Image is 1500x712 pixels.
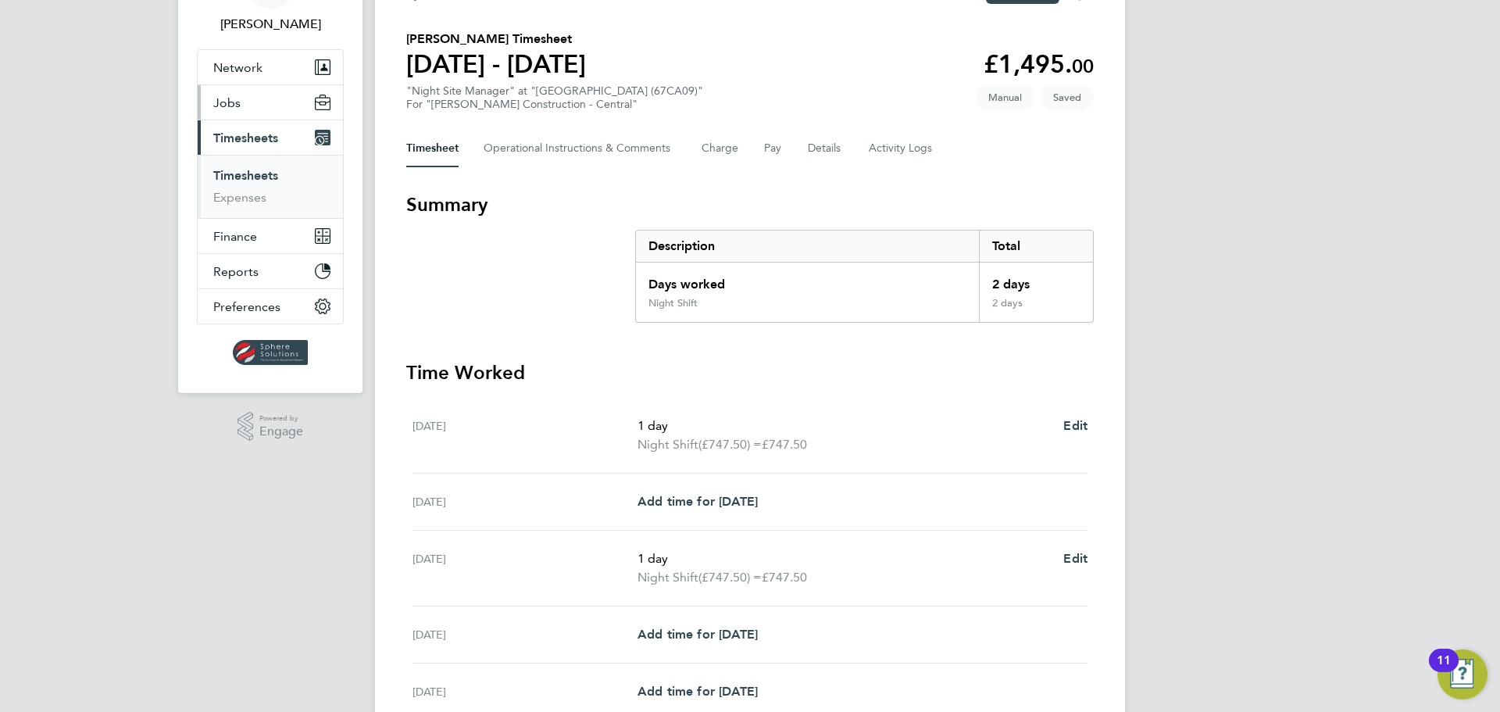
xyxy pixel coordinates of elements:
span: £747.50 [762,437,807,452]
span: Jobs [213,95,241,110]
span: Powered by [259,412,303,425]
h3: Time Worked [406,360,1094,385]
img: spheresolutions-logo-retina.png [233,340,309,365]
div: Summary [635,230,1094,323]
button: Timesheets [198,120,343,155]
span: Network [213,60,262,75]
span: Add time for [DATE] [637,494,758,509]
button: Details [808,130,844,167]
a: Add time for [DATE] [637,492,758,511]
span: (£747.50) = [698,437,762,452]
div: For "[PERSON_NAME] Construction - Central" [406,98,703,111]
p: 1 day [637,549,1051,568]
div: [DATE] [412,492,637,511]
span: £747.50 [762,570,807,585]
span: This timesheet was manually created. [976,84,1034,110]
button: Finance [198,219,343,253]
span: Add time for [DATE] [637,627,758,642]
h3: Summary [406,192,1094,217]
span: Preferences [213,299,280,314]
div: Total [979,231,1093,262]
button: Timesheet [406,130,459,167]
span: This timesheet is Saved. [1041,84,1094,110]
button: Charge [702,130,739,167]
span: Timesheets [213,131,278,145]
button: Preferences [198,289,343,324]
app-decimal: £1,495. [984,49,1094,79]
div: Timesheets [198,155,343,218]
span: (£747.50) = [698,570,762,585]
div: Days worked [636,263,979,297]
span: Night Shift [637,568,698,587]
button: Reports [198,254,343,288]
p: 1 day [637,417,1051,435]
div: 2 days [979,263,1093,297]
div: [DATE] [412,417,637,454]
button: Jobs [198,85,343,120]
div: [DATE] [412,682,637,701]
h2: [PERSON_NAME] Timesheet [406,30,586,48]
div: "Night Site Manager" at "[GEOGRAPHIC_DATA] (67CA09)" [406,84,703,111]
div: Description [636,231,979,262]
button: Open Resource Center, 11 new notifications [1437,649,1487,699]
a: Go to home page [197,340,344,365]
span: 00 [1072,55,1094,77]
div: [DATE] [412,625,637,644]
div: 2 days [979,297,1093,322]
span: Edit [1063,418,1087,433]
button: Activity Logs [869,130,934,167]
div: [DATE] [412,549,637,587]
a: Edit [1063,417,1087,435]
span: Reports [213,264,259,279]
a: Powered byEngage [237,412,304,442]
h1: [DATE] - [DATE] [406,48,586,80]
a: Edit [1063,549,1087,568]
a: Add time for [DATE] [637,625,758,644]
div: Night Shift [648,297,698,309]
span: Add time for [DATE] [637,684,758,699]
button: Network [198,50,343,84]
button: Operational Instructions & Comments [484,130,677,167]
span: Finance [213,229,257,244]
a: Timesheets [213,168,278,183]
a: Add time for [DATE] [637,682,758,701]
span: Night Shift [637,435,698,454]
a: Expenses [213,190,266,205]
span: Engage [259,425,303,438]
div: 11 [1437,660,1451,681]
span: Edit [1063,551,1087,566]
button: Pay [764,130,783,167]
span: Selin Thomas [197,15,344,34]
